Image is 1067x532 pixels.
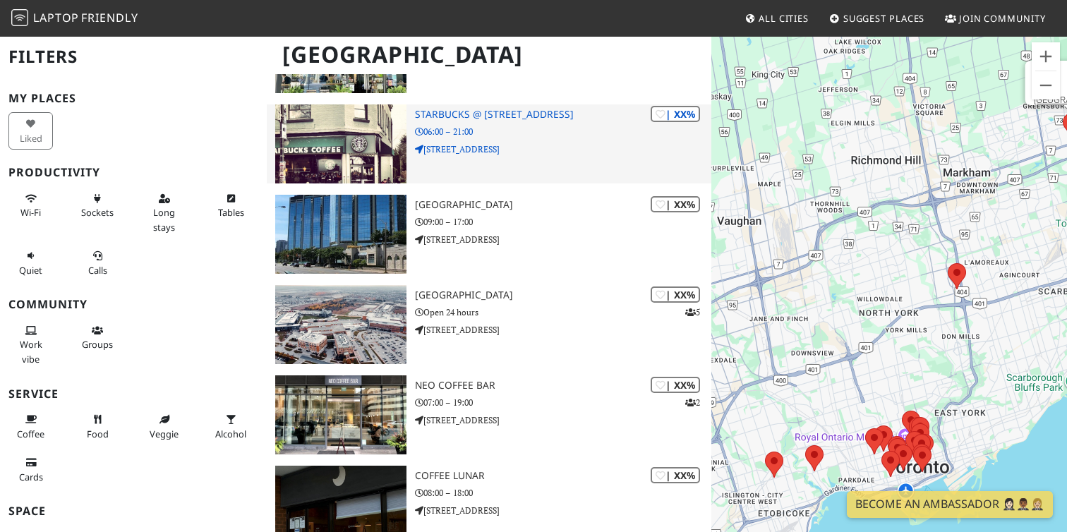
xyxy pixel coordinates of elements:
[651,377,700,393] div: | XX%
[267,104,711,183] a: Starbucks @ 4 King St W | XX% Starbucks @ [STREET_ADDRESS] 06:00 – 21:00 [STREET_ADDRESS]
[959,12,1046,25] span: Join Community
[8,35,258,78] h2: Filters
[19,471,43,483] span: Credit cards
[153,206,175,233] span: Long stays
[8,244,53,282] button: Quiet
[76,408,120,445] button: Food
[415,109,711,121] h3: Starbucks @ [STREET_ADDRESS]
[415,413,711,427] p: [STREET_ADDRESS]
[651,286,700,303] div: | XX%
[11,9,28,26] img: LaptopFriendly
[33,10,79,25] span: Laptop
[939,6,1051,31] a: Join Community
[415,396,711,409] p: 07:00 – 19:00
[82,338,113,351] span: Group tables
[218,206,244,219] span: Work-friendly tables
[88,264,107,277] span: Video/audio calls
[415,504,711,517] p: [STREET_ADDRESS]
[275,375,406,454] img: NEO COFFEE BAR
[415,199,711,211] h3: [GEOGRAPHIC_DATA]
[415,470,711,482] h3: Coffee Lunar
[651,196,700,212] div: | XX%
[275,285,406,364] img: Markham Stouffville Hospital
[275,104,406,183] img: Starbucks @ 4 King St W
[20,338,42,365] span: People working
[81,206,114,219] span: Power sockets
[275,195,406,274] img: Bloor Islington Place
[415,125,711,138] p: 06:00 – 21:00
[415,215,711,229] p: 09:00 – 17:00
[19,264,42,277] span: Quiet
[8,187,53,224] button: Wi-Fi
[17,428,44,440] span: Coffee
[415,143,711,156] p: [STREET_ADDRESS]
[759,12,809,25] span: All Cities
[76,244,120,282] button: Calls
[267,195,711,274] a: Bloor Islington Place | XX% [GEOGRAPHIC_DATA] 09:00 – 17:00 [STREET_ADDRESS]
[271,35,709,74] h1: [GEOGRAPHIC_DATA]
[843,12,925,25] span: Suggest Places
[739,6,814,31] a: All Cities
[415,486,711,500] p: 08:00 – 18:00
[267,285,711,364] a: Markham Stouffville Hospital | XX% 5 [GEOGRAPHIC_DATA] Open 24 hours [STREET_ADDRESS]
[8,504,258,518] h3: Space
[215,428,246,440] span: Alcohol
[76,187,120,224] button: Sockets
[8,387,258,401] h3: Service
[8,408,53,445] button: Coffee
[685,306,700,319] p: 5
[415,306,711,319] p: Open 24 hours
[209,408,253,445] button: Alcohol
[651,467,700,483] div: | XX%
[1032,42,1060,71] button: Zoom in
[20,206,41,219] span: Stable Wi-Fi
[87,428,109,440] span: Food
[651,106,700,122] div: | XX%
[8,451,53,488] button: Cards
[415,289,711,301] h3: [GEOGRAPHIC_DATA]
[8,166,258,179] h3: Productivity
[76,319,120,356] button: Groups
[415,233,711,246] p: [STREET_ADDRESS]
[1032,71,1060,99] button: Zoom out
[142,187,186,238] button: Long stays
[8,92,258,105] h3: My Places
[81,10,138,25] span: Friendly
[415,323,711,337] p: [STREET_ADDRESS]
[8,298,258,311] h3: Community
[209,187,253,224] button: Tables
[847,491,1053,518] a: Become an Ambassador 🤵🏻‍♀️🤵🏾‍♂️🤵🏼‍♀️
[150,428,179,440] span: Veggie
[685,396,700,409] p: 2
[415,380,711,392] h3: NEO COFFEE BAR
[8,319,53,370] button: Work vibe
[824,6,931,31] a: Suggest Places
[142,408,186,445] button: Veggie
[267,375,711,454] a: NEO COFFEE BAR | XX% 2 NEO COFFEE BAR 07:00 – 19:00 [STREET_ADDRESS]
[11,6,138,31] a: LaptopFriendly LaptopFriendly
